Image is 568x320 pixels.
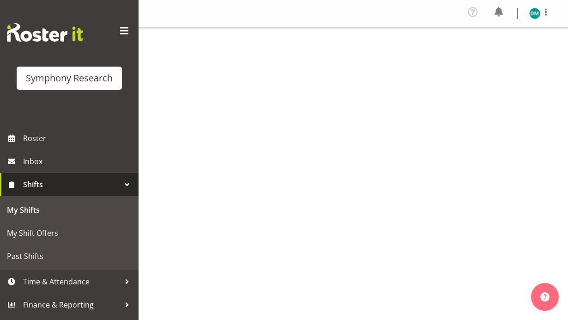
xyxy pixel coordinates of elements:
span: Past Shifts [7,249,132,263]
span: Finance & Reporting [23,298,120,312]
img: Rosterit website logo [7,23,83,42]
a: My Shift Offers [2,222,136,245]
span: Inbox [23,154,134,168]
span: Shifts [23,178,120,191]
img: help-xxl-2.png [540,292,550,302]
div: Symphony Research [26,71,113,85]
span: My Shifts [7,203,132,217]
img: denis-morsin11871.jpg [529,8,540,19]
a: My Shifts [2,198,136,222]
span: Time & Attendance [23,275,120,289]
a: Past Shifts [2,245,136,268]
span: Roster [23,131,134,145]
span: My Shift Offers [7,226,132,240]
